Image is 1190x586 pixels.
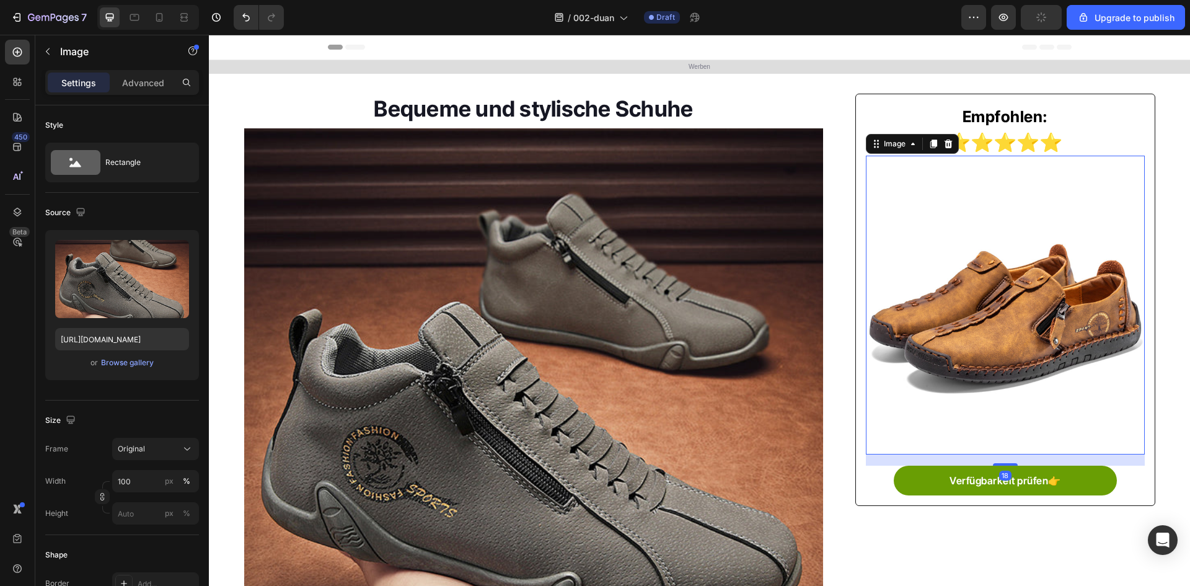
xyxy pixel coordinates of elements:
div: Undo/Redo [234,5,284,30]
button: Upgrade to publish [1067,5,1185,30]
span: / [568,11,571,24]
span: 002-duan [573,11,614,24]
div: Beta [9,227,30,237]
span: Original [118,443,145,455]
label: Frame [45,443,68,455]
p: Verfügbarkeit prüfen👉 [741,438,852,453]
label: Width [45,476,66,487]
input: px% [112,470,199,492]
div: % [183,508,190,519]
button: Original [112,438,199,460]
div: 18 [790,436,803,446]
input: px% [112,502,199,525]
p: Image [60,44,165,59]
div: Style [45,120,63,131]
div: px [165,508,174,519]
img: preview-image [55,240,189,318]
span: or [90,355,98,370]
div: Image [672,104,699,115]
button: % [162,506,177,521]
span: Draft [656,12,675,23]
div: Browse gallery [101,357,154,368]
button: 7 [5,5,92,30]
div: % [183,476,190,487]
button: % [162,474,177,489]
button: px [179,506,194,521]
img: O1CN01s1bhS62KrtPGjwY6t-_2215432079611-0-cib.jpg [657,127,935,406]
div: Upgrade to publish [1077,11,1175,24]
div: Rectangle [105,148,181,177]
strong: Empfohlen: [754,73,839,91]
div: px [165,476,174,487]
div: Source [45,205,88,221]
p: 7 [81,10,87,25]
div: Shape [45,549,68,561]
p: Settings [61,76,96,89]
div: Size [45,412,78,429]
div: Open Intercom Messenger [1148,525,1178,555]
div: 450 [12,132,30,142]
button: Browse gallery [100,357,154,369]
button: px [179,474,194,489]
p: Advanced [122,76,164,89]
label: Height [45,508,68,519]
a: Verfügbarkeit prüfen👉 [685,431,907,461]
iframe: Design area [209,35,1190,586]
input: https://example.com/image.jpg [55,328,189,350]
strong: ⭐⭐⭐⭐⭐ [739,97,853,118]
